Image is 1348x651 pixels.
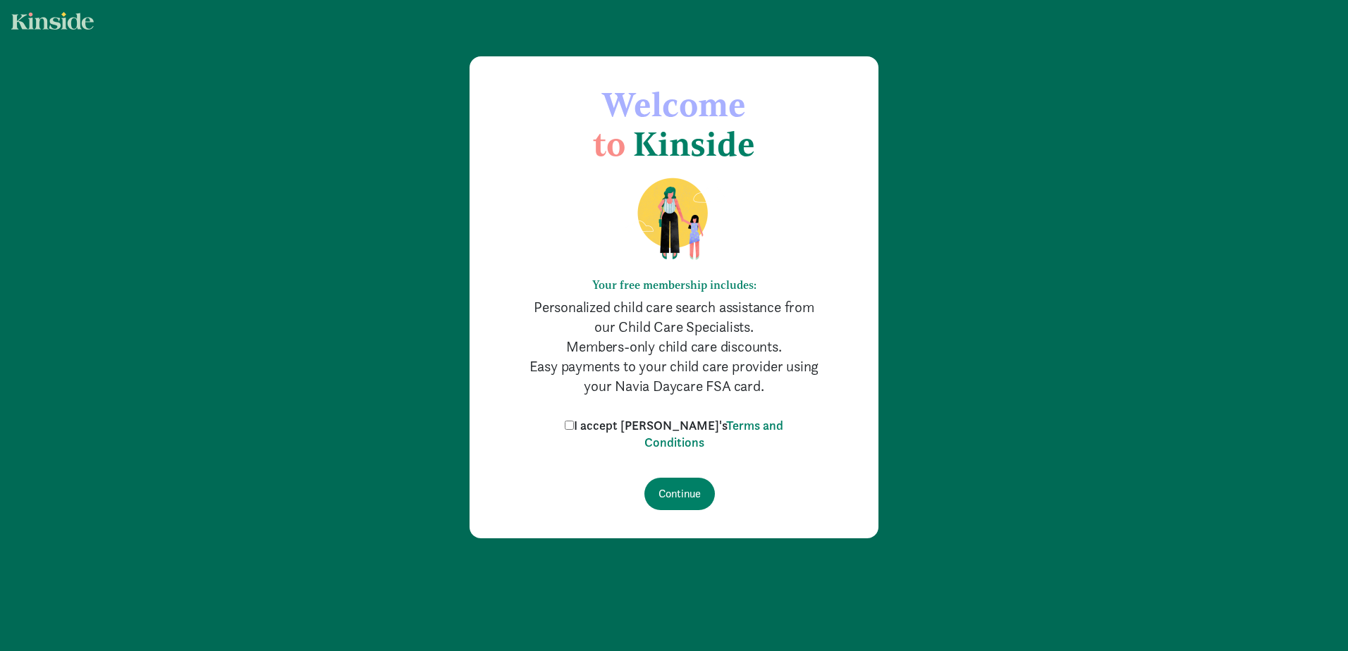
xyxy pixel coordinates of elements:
[561,417,787,451] label: I accept [PERSON_NAME]'s
[526,297,822,337] p: Personalized child care search assistance from our Child Care Specialists.
[526,337,822,356] p: Members-only child care discounts.
[602,84,746,125] span: Welcome
[644,478,715,510] input: Continue
[565,421,574,430] input: I accept [PERSON_NAME]'sTerms and Conditions
[526,278,822,292] h6: Your free membership includes:
[644,417,784,450] a: Terms and Conditions
[633,123,755,164] span: Kinside
[11,12,94,30] img: light.svg
[620,177,728,261] img: illustration-mom-daughter.png
[593,123,625,164] span: to
[526,356,822,396] p: Easy payments to your child care provider using your Navia Daycare FSA card.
